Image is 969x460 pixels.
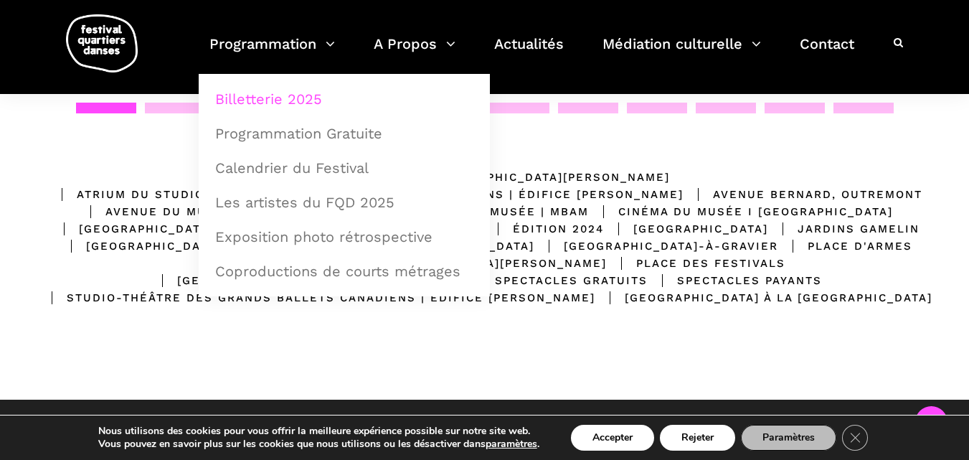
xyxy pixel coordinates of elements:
p: Nous utilisons des cookies pour vous offrir la meilleure expérience possible sur notre site web. [98,425,539,438]
button: Accepter [571,425,654,451]
div: Spectacles Payants [648,272,822,289]
a: Billetterie 2025 [207,83,482,116]
a: Programmation Gratuite [207,117,482,150]
a: Calendrier du Festival [207,151,482,184]
a: Programmation [209,32,335,74]
a: Exposition photo rétrospective [207,220,482,253]
div: [GEOGRAPHIC_DATA] [604,220,768,238]
div: Édition 2024 [483,220,604,238]
a: Médiation culturelle [602,32,761,74]
a: Les artistes du FQD 2025 [207,186,482,219]
div: Studio-Théâtre des Grands Ballets Canadiens | Édifice [PERSON_NAME] [37,289,595,306]
div: Avenue Bernard, Outremont [684,186,922,203]
div: Place des Festivals [607,255,785,272]
div: Place d'Armes [778,238,912,255]
p: Vous pouvez en savoir plus sur les cookies que nous utilisons ou les désactiver dans . [98,438,539,451]
button: paramètres [486,438,537,451]
div: [GEOGRAPHIC_DATA] | [GEOGRAPHIC_DATA] [49,220,363,238]
div: [GEOGRAPHIC_DATA]-à-Gravier [534,238,778,255]
button: Paramètres [741,425,836,451]
button: Close GDPR Cookie Banner [842,425,868,451]
div: Avenue du Musée | [GEOGRAPHIC_DATA] [76,203,382,220]
div: Jardins Gamelin [768,220,920,238]
button: Rejeter [660,425,735,451]
a: Coproductions de courts métrages [207,255,482,288]
a: Contact [800,32,854,74]
div: Atrium du Studio-Théâtre des Grands Ballets Canadiens | Édifice [PERSON_NAME] [47,186,684,203]
div: [GEOGRAPHIC_DATA] – [GEOGRAPHIC_DATA] [148,272,465,289]
div: [GEOGRAPHIC_DATA] / [GEOGRAPHIC_DATA][PERSON_NAME] [184,255,607,272]
div: [GEOGRAPHIC_DATA] | [GEOGRAPHIC_DATA] [57,238,370,255]
div: Cinéma du Musée I [GEOGRAPHIC_DATA] [589,203,893,220]
a: A Propos [374,32,455,74]
div: Spectacles gratuits [465,272,648,289]
img: logo-fqd-med [66,14,138,72]
div: [GEOGRAPHIC_DATA] à la [GEOGRAPHIC_DATA] [595,289,932,306]
a: Actualités [494,32,564,74]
